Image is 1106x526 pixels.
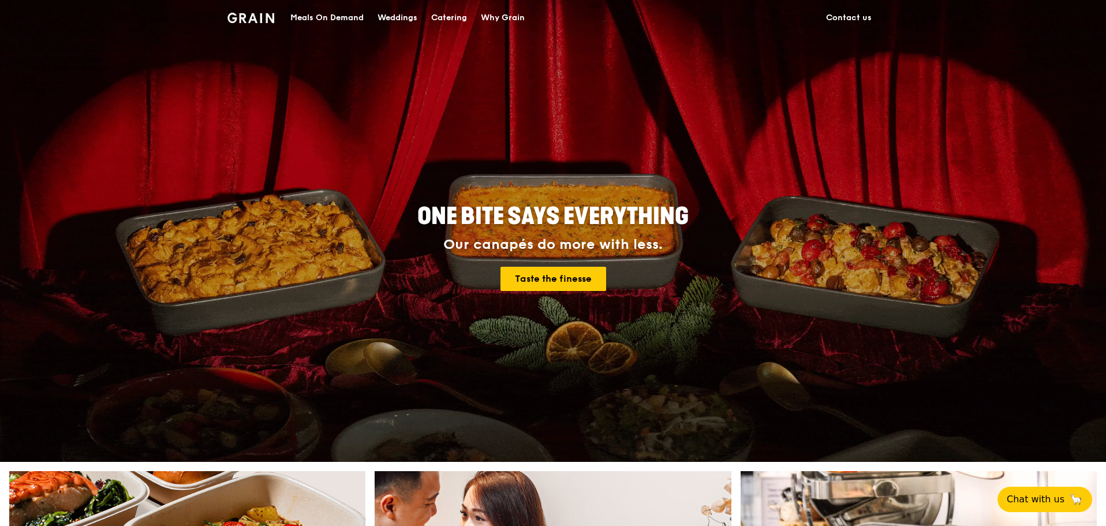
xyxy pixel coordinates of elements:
span: Chat with us [1007,493,1064,506]
a: Taste the finesse [500,267,606,291]
button: Chat with us🦙 [997,487,1092,512]
div: Our canapés do more with less. [345,237,761,253]
div: Weddings [378,1,417,35]
span: 🦙 [1069,493,1083,506]
span: ONE BITE SAYS EVERYTHING [417,203,689,230]
div: Meals On Demand [290,1,364,35]
a: Weddings [371,1,424,35]
img: Grain [227,13,274,23]
div: Why Grain [481,1,525,35]
div: Catering [431,1,467,35]
a: Contact us [819,1,879,35]
a: Catering [424,1,474,35]
a: Why Grain [474,1,532,35]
